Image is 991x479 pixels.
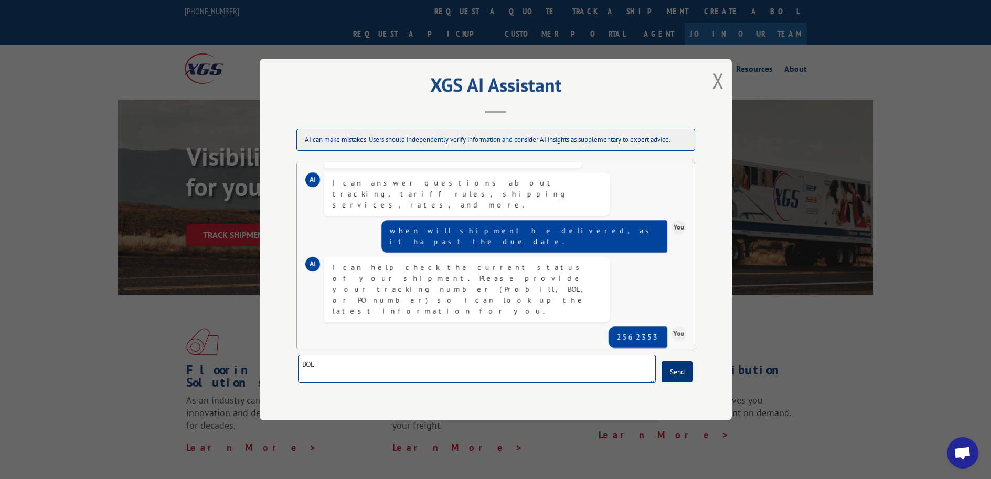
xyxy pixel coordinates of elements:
div: 2562353 [617,332,659,343]
div: AI can make mistakes. Users should independently verify information and consider AI insights as s... [296,129,695,151]
div: AI [305,172,320,187]
button: Send [662,361,693,382]
h2: XGS AI Assistant [286,78,706,97]
div: when will shipment be delivered, as it ha past the due date. [390,225,659,247]
div: Open chat [947,437,978,469]
div: Hello! How can I help you [DATE]? [333,152,574,163]
div: AI [305,257,320,271]
button: Close modal [712,67,724,94]
div: I can answer questions about tracking, tariff rules, shipping services, rates, and more. [333,178,602,211]
div: You [672,326,686,341]
div: I can help check the current status of your shipment. Please provide your tracking number (Probil... [333,262,602,317]
textarea: BOL [298,355,656,383]
div: You [672,220,686,235]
